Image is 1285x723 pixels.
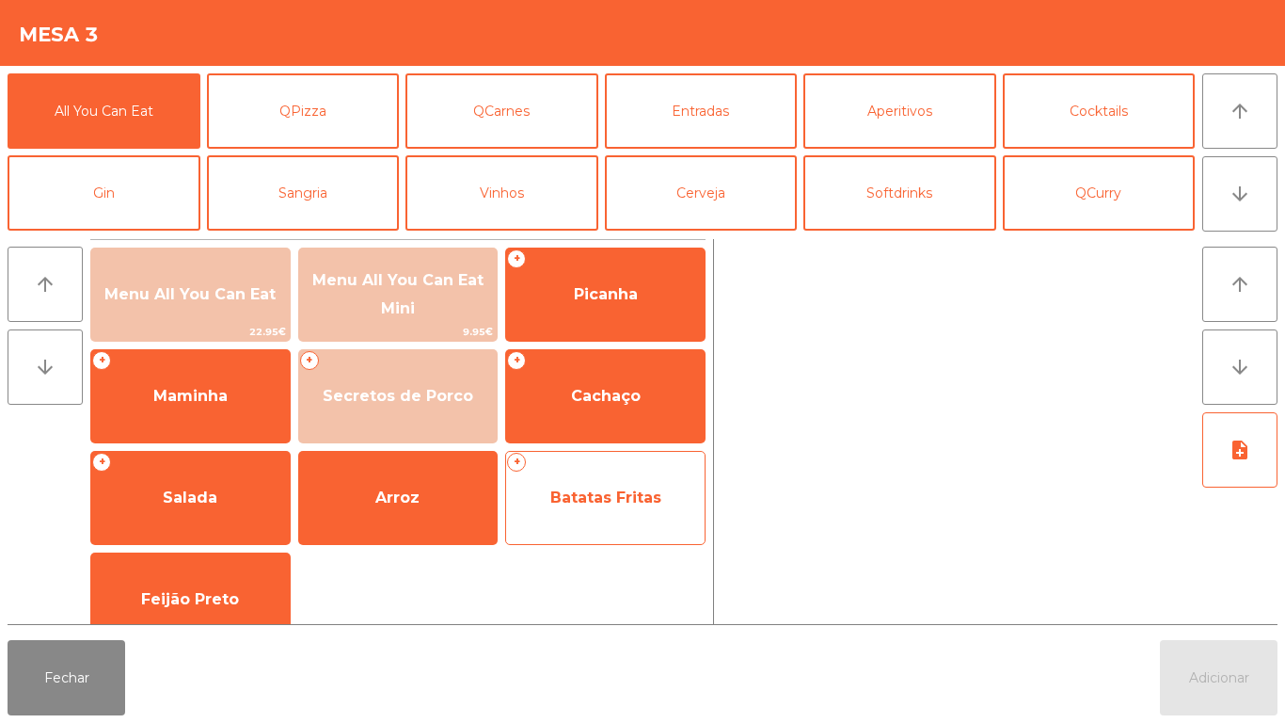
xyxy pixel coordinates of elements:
[1202,329,1277,405] button: arrow_downward
[1229,356,1251,378] i: arrow_downward
[91,323,290,341] span: 22.95€
[605,73,798,149] button: Entradas
[1202,73,1277,149] button: arrow_upward
[1202,412,1277,488] button: note_add
[92,453,111,472] span: +
[803,73,996,149] button: Aperitivos
[34,273,56,296] i: arrow_upward
[19,21,99,49] h4: Mesa 3
[207,155,400,231] button: Sangria
[207,73,400,149] button: QPizza
[1003,155,1196,231] button: QCurry
[1229,273,1251,296] i: arrow_upward
[375,489,420,506] span: Arroz
[141,590,239,608] span: Feijão Preto
[605,155,798,231] button: Cerveja
[405,155,598,231] button: Vinhos
[104,285,276,303] span: Menu All You Can Eat
[8,329,83,405] button: arrow_downward
[8,155,200,231] button: Gin
[300,351,319,370] span: +
[8,73,200,149] button: All You Can Eat
[92,351,111,370] span: +
[8,640,125,715] button: Fechar
[1229,183,1251,205] i: arrow_downward
[323,387,473,405] span: Secretos de Porco
[803,155,996,231] button: Softdrinks
[1003,73,1196,149] button: Cocktails
[571,387,641,405] span: Cachaço
[1229,439,1251,461] i: note_add
[34,356,56,378] i: arrow_downward
[153,387,228,405] span: Maminha
[405,73,598,149] button: QCarnes
[507,249,526,268] span: +
[507,351,526,370] span: +
[299,323,498,341] span: 9.95€
[550,489,661,506] span: Batatas Fritas
[8,247,83,322] button: arrow_upward
[312,271,484,317] span: Menu All You Can Eat Mini
[507,453,526,472] span: +
[1202,247,1277,322] button: arrow_upward
[1202,156,1277,232] button: arrow_downward
[163,489,217,506] span: Salada
[1229,100,1251,122] i: arrow_upward
[574,285,638,303] span: Picanha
